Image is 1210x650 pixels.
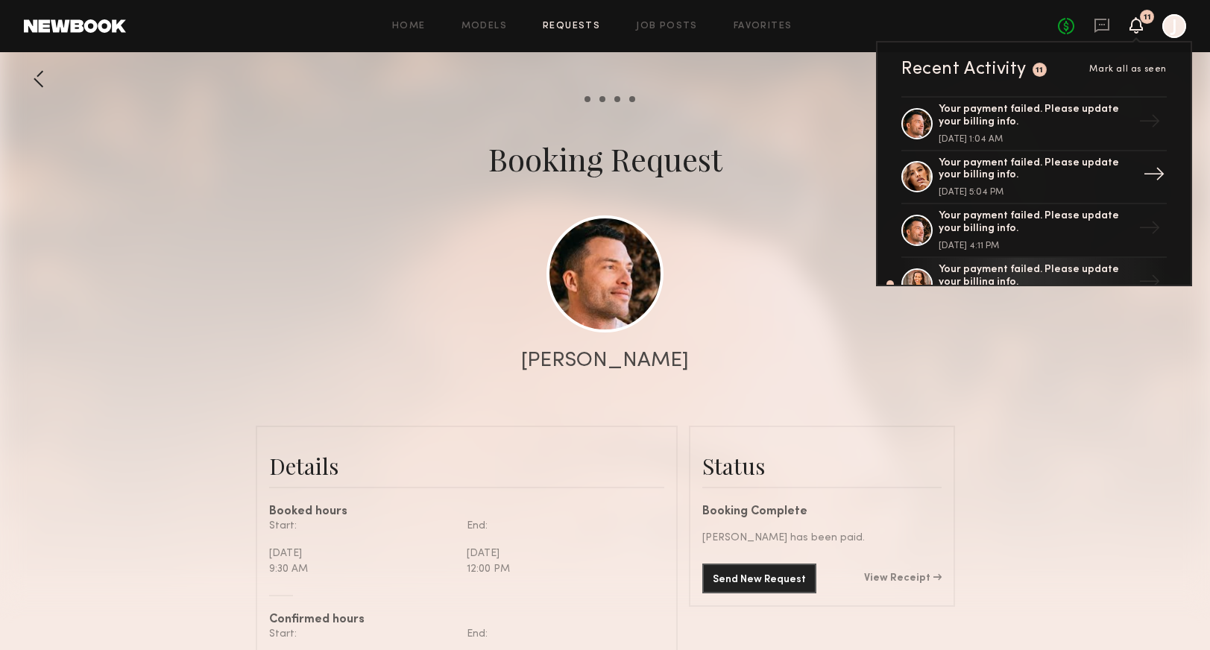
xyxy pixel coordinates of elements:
[939,264,1132,289] div: Your payment failed. Please update your billing info.
[1132,265,1167,303] div: →
[939,104,1132,129] div: Your payment failed. Please update your billing info.
[901,151,1167,205] a: Your payment failed. Please update your billing info.[DATE] 5:04 PM→
[939,210,1132,236] div: Your payment failed. Please update your billing info.
[269,561,456,577] div: 9:30 AM
[901,60,1027,78] div: Recent Activity
[1089,65,1167,74] span: Mark all as seen
[702,451,942,481] div: Status
[488,138,722,180] div: Booking Request
[1132,104,1167,143] div: →
[521,350,689,371] div: [PERSON_NAME]
[269,546,456,561] div: [DATE]
[702,530,942,546] div: [PERSON_NAME] has been paid.
[1137,157,1171,196] div: →
[269,506,664,518] div: Booked hours
[939,157,1132,183] div: Your payment failed. Please update your billing info.
[1132,211,1167,250] div: →
[734,22,793,31] a: Favorites
[901,204,1167,258] a: Your payment failed. Please update your billing info.[DATE] 4:11 PM→
[939,135,1132,144] div: [DATE] 1:04 AM
[269,518,456,534] div: Start:
[461,22,507,31] a: Models
[467,546,653,561] div: [DATE]
[543,22,600,31] a: Requests
[392,22,426,31] a: Home
[1162,14,1186,38] a: J
[864,573,942,584] a: View Receipt
[1144,13,1151,22] div: 11
[702,506,942,518] div: Booking Complete
[1036,66,1044,75] div: 11
[939,242,1132,250] div: [DATE] 4:11 PM
[467,518,653,534] div: End:
[269,626,456,642] div: Start:
[269,614,664,626] div: Confirmed hours
[702,564,816,593] button: Send New Request
[939,188,1132,197] div: [DATE] 5:04 PM
[901,258,1167,312] a: Your payment failed. Please update your billing info.→
[269,451,664,481] div: Details
[467,626,653,642] div: End:
[901,96,1167,151] a: Your payment failed. Please update your billing info.[DATE] 1:04 AM→
[636,22,698,31] a: Job Posts
[467,561,653,577] div: 12:00 PM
